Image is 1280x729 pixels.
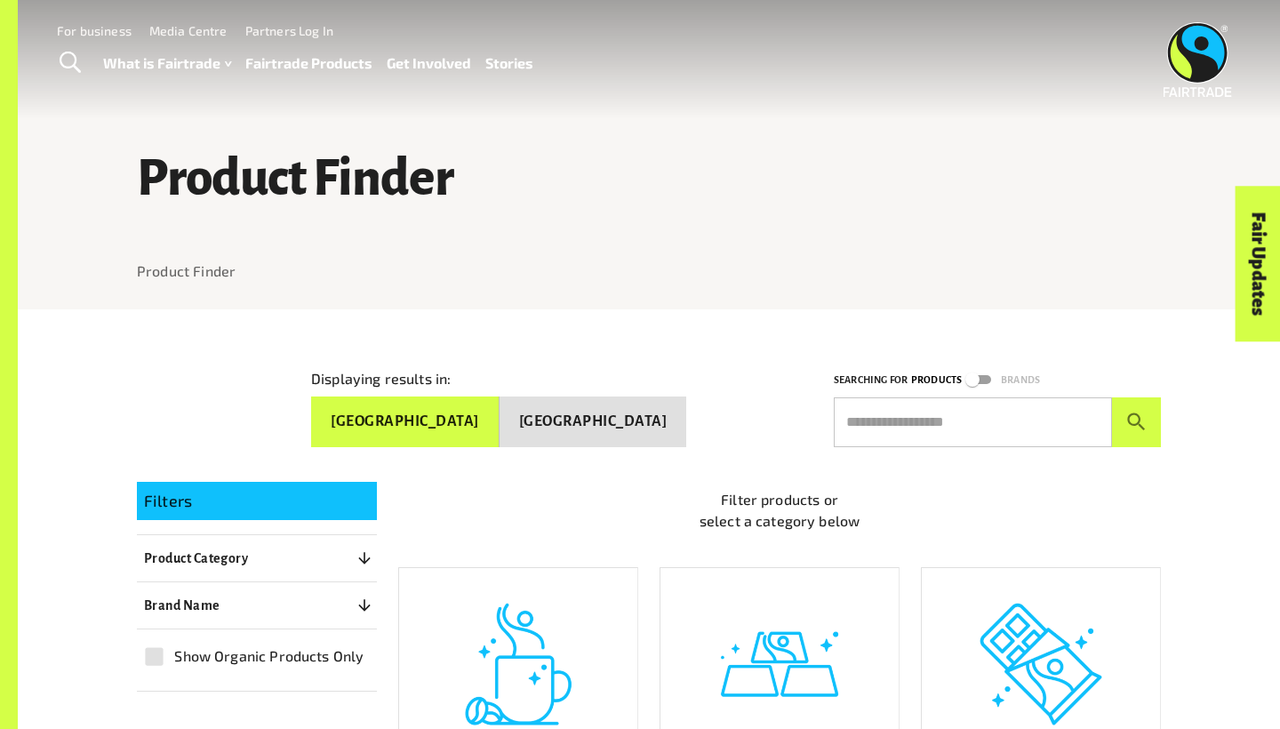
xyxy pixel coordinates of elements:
[137,151,1161,206] h1: Product Finder
[137,542,377,574] button: Product Category
[149,23,228,38] a: Media Centre
[144,595,220,616] p: Brand Name
[1164,22,1232,97] img: Fairtrade Australia New Zealand logo
[500,397,687,447] button: [GEOGRAPHIC_DATA]
[387,51,471,76] a: Get Involved
[398,489,1161,532] p: Filter products or select a category below
[48,41,92,85] a: Toggle Search
[174,645,364,667] span: Show Organic Products Only
[245,51,372,76] a: Fairtrade Products
[137,589,377,621] button: Brand Name
[911,372,962,389] p: Products
[144,548,248,569] p: Product Category
[245,23,333,38] a: Partners Log In
[137,260,1161,282] nav: breadcrumb
[834,372,908,389] p: Searching for
[1001,372,1040,389] p: Brands
[103,51,231,76] a: What is Fairtrade
[144,489,370,513] p: Filters
[485,51,533,76] a: Stories
[57,23,132,38] a: For business
[311,397,500,447] button: [GEOGRAPHIC_DATA]
[137,262,236,279] a: Product Finder
[311,368,451,389] p: Displaying results in:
